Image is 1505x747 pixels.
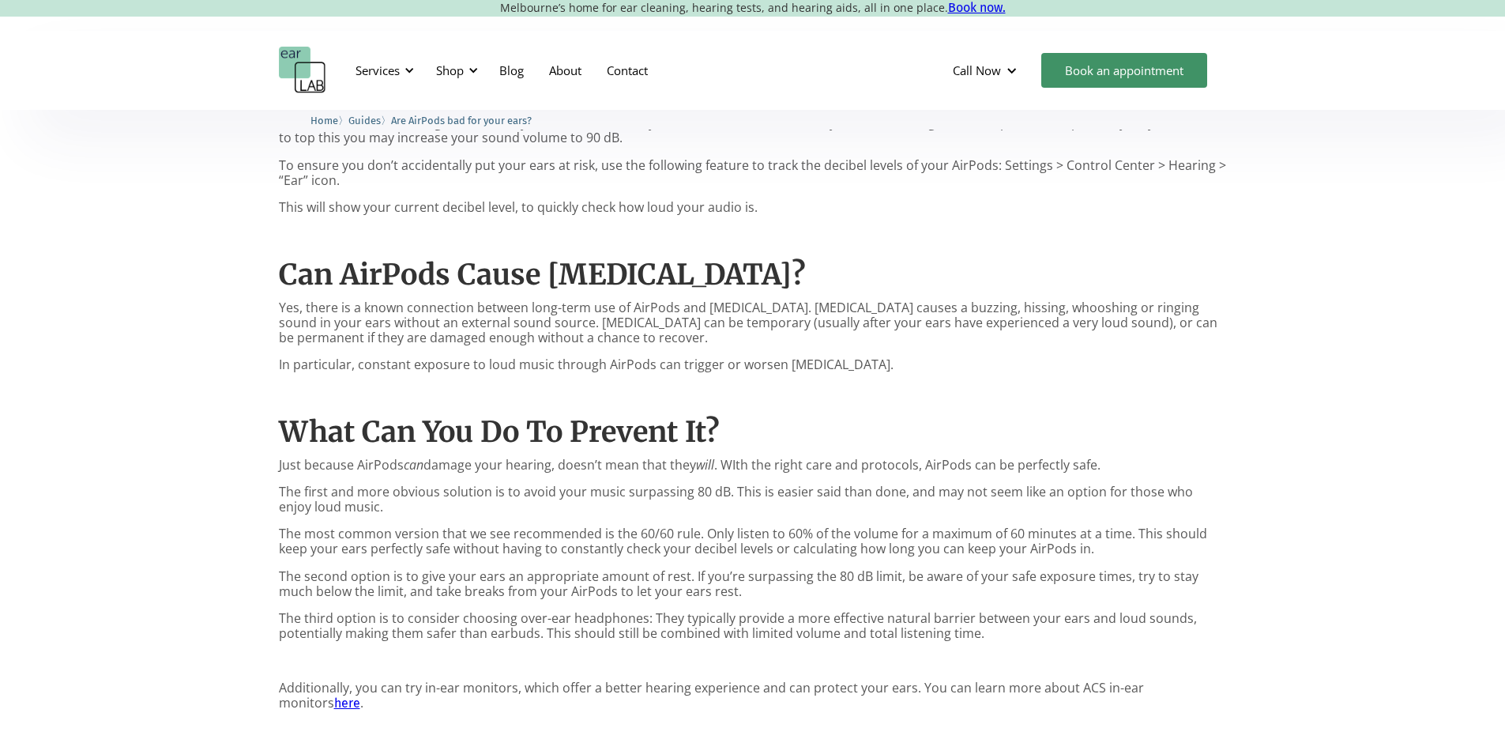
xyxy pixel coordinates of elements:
[334,696,360,711] a: here
[594,47,660,93] a: Contact
[696,456,714,473] em: will
[953,62,1001,78] div: Call Now
[940,47,1033,94] div: Call Now
[279,681,1227,711] p: Additionally, you can try in-ear monitors, which offer a better hearing experience and can protec...
[279,458,1227,473] p: Just because AirPods damage your hearing, doesn’t mean that they . WIth the right care and protoc...
[279,158,1227,188] p: To ensure you don’t accidentally put your ears at risk, use the following feature to track the de...
[427,47,483,94] div: Shop
[279,526,1227,556] p: The most common version that we see recommended is the 60/60 rule. Only listen to 60% of the volu...
[348,115,381,126] span: Guides
[279,653,1227,668] p: ‍
[310,115,338,126] span: Home
[348,112,391,129] li: 〉
[279,357,1227,372] p: In particular, constant exposure to loud music through AirPods can trigger or worsen [MEDICAL_DATA].
[279,569,1227,599] p: The second option is to give your ears an appropriate amount of rest. If you’re surpassing the 80...
[279,200,1227,215] p: This will show your current decibel level, to quickly check how loud your audio is.
[1041,53,1207,88] a: Book an appointment
[279,722,1227,738] p: ‍
[310,112,348,129] li: 〉
[356,62,400,78] div: Services
[279,485,1227,515] p: The first and more obvious solution is to avoid your music surpassing 80 dB. This is easier said ...
[391,112,532,127] a: Are AirPods bad for your ears?
[279,300,1227,346] p: Yes, there is a known connection between long-term use of AirPods and [MEDICAL_DATA]. [MEDICAL_DA...
[487,47,536,93] a: Blog
[536,47,594,93] a: About
[279,384,1227,399] p: ‍
[279,85,1227,146] p: Luckily for you, it is easy to track how loud your AirPods are. The reason this is important is b...
[279,12,1227,27] p: ‍
[279,415,1227,449] h2: What Can You Do To Prevent It?
[279,258,1227,292] h2: Can AirPods Cause [MEDICAL_DATA]?
[310,112,338,127] a: Home
[391,115,532,126] span: Are AirPods bad for your ears?
[436,62,464,78] div: Shop
[404,456,423,473] em: can
[346,47,419,94] div: Services
[279,611,1227,641] p: The third option is to consider choosing over-ear headphones: They typically provide a more effec...
[279,47,326,94] a: home
[279,227,1227,242] p: ‍
[348,112,381,127] a: Guides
